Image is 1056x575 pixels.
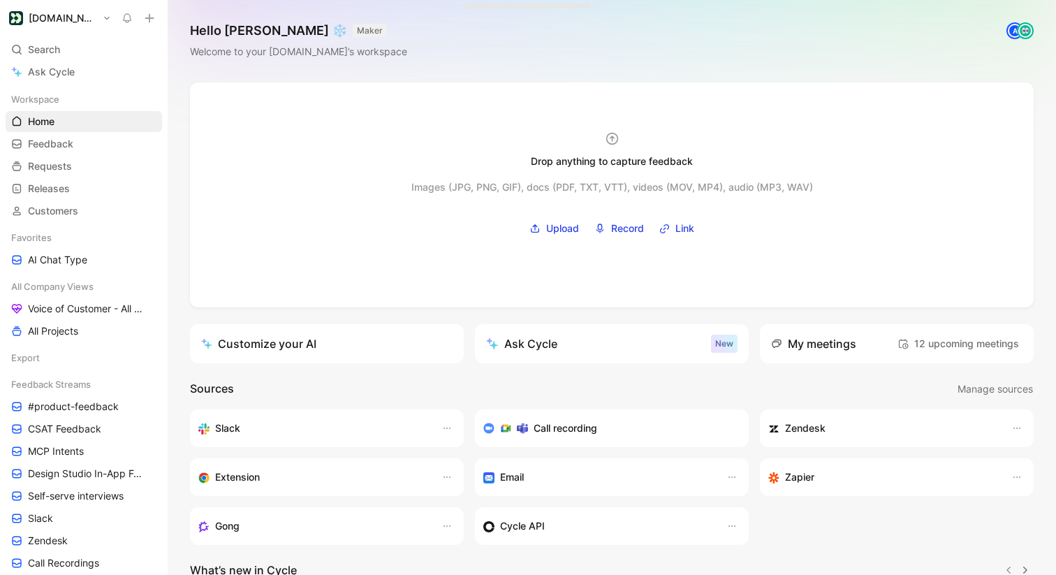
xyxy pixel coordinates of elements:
span: Record [611,220,644,237]
span: Workspace [11,92,59,106]
span: Design Studio In-App Feedback [28,467,145,481]
a: Customers [6,201,162,221]
h3: Call recording [534,420,597,437]
h1: [DOMAIN_NAME] [29,12,97,24]
button: Customer.io[DOMAIN_NAME] [6,8,115,28]
div: Welcome to your [DOMAIN_NAME]’s workspace [190,43,407,60]
button: Link [654,218,699,239]
span: Manage sources [958,381,1033,398]
span: Ask Cycle [28,64,75,80]
div: Sync customers & send feedback from custom sources. Get inspired by our favorite use case [483,518,712,534]
button: MAKER [353,24,387,38]
div: Sync your customers, send feedback and get updates in Slack [198,420,427,437]
div: Forward emails to your feedback inbox [483,469,712,486]
a: Voice of Customer - All Areas [6,298,162,319]
div: My meetings [771,335,856,352]
img: avatar [1018,24,1032,38]
h2: Sources [190,380,234,398]
span: Voice of Customer - All Areas [28,302,144,316]
a: CSAT Feedback [6,418,162,439]
span: Customers [28,204,78,218]
a: #product-feedback [6,396,162,417]
button: 12 upcoming meetings [894,333,1022,355]
span: Search [28,41,60,58]
span: Upload [546,220,579,237]
a: Design Studio In-App Feedback [6,463,162,484]
div: Capture feedback from thousands of sources with Zapier (survey results, recordings, sheets, etc). [768,469,997,486]
button: Upload [525,218,584,239]
a: MCP Intents [6,441,162,462]
span: Export [11,351,40,365]
button: Manage sources [957,380,1034,398]
h3: Email [500,469,524,486]
span: New [715,337,733,351]
div: Images (JPG, PNG, GIF), docs (PDF, TXT, VTT), videos (MOV, MP4), audio (MP3, WAV) [411,179,813,196]
span: Link [675,220,694,237]
div: Customize your AI [201,335,316,352]
a: Zendesk [6,530,162,551]
a: All Projects [6,321,162,342]
a: Releases [6,178,162,199]
span: Slack [28,511,53,525]
a: Requests [6,156,162,177]
h3: Cycle API [500,518,545,534]
span: Call Recordings [28,556,99,570]
span: CSAT Feedback [28,422,101,436]
a: Feedback [6,133,162,154]
h3: Gong [215,518,240,534]
a: Slack [6,508,162,529]
span: MCP Intents [28,444,84,458]
span: Self-serve interviews [28,489,124,503]
span: All Projects [28,324,78,338]
h3: Slack [215,420,240,437]
span: Zendesk [28,534,68,548]
span: Home [28,115,54,129]
span: Requests [28,159,72,173]
a: Home [6,111,162,132]
a: Call Recordings [6,553,162,574]
div: Export [6,347,162,368]
span: Feedback Streams [11,377,91,391]
span: All Company Views [11,279,94,293]
a: Customize your AI [190,324,464,363]
span: 12 upcoming meetings [897,335,1019,352]
span: #product-feedback [28,400,119,414]
h1: Hello [PERSON_NAME] ❄️ [190,22,407,39]
button: Record [589,218,649,239]
div: Ask Cycle [486,335,557,352]
span: Releases [28,182,70,196]
div: Drop anything to capture feedback [531,153,693,170]
h3: Zendesk [785,420,826,437]
div: Capture feedback from anywhere on the web [198,469,427,486]
div: Sync customers and create docs [768,420,997,437]
span: Feedback [28,137,73,151]
span: Favorites [11,231,52,245]
button: Ask CycleNewNew [475,324,749,363]
span: AI Chat Type [28,253,87,267]
h3: Zapier [785,469,814,486]
img: Customer.io [9,11,23,25]
a: Self-serve interviews [6,486,162,507]
div: Record & transcribe meetings from Zoom, Meet & Teams. [483,420,729,437]
a: AI Chat Type [6,249,162,270]
div: All Company ViewsVoice of Customer - All AreasAll Projects [6,276,162,342]
div: A [1008,24,1022,38]
h3: Extension [215,469,260,486]
div: Capture feedback from your incoming calls [198,518,427,534]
